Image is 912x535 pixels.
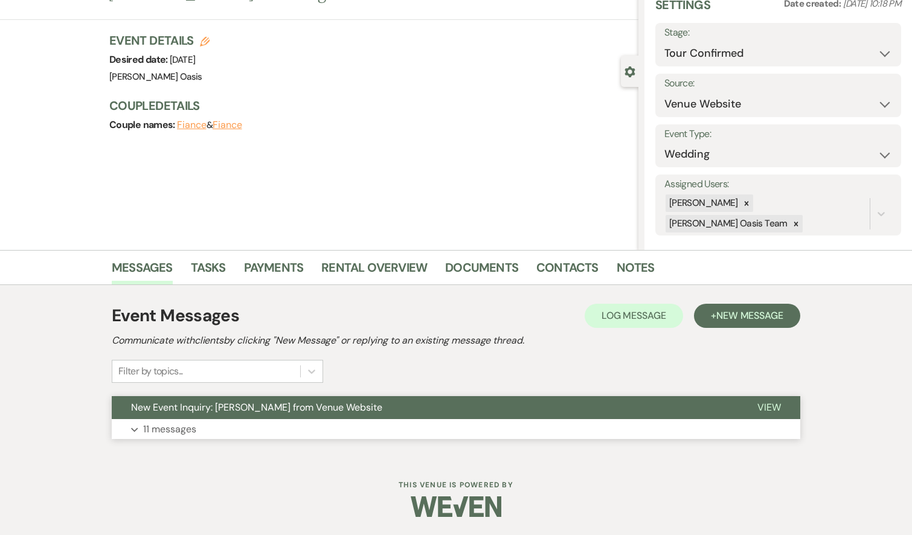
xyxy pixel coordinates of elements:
[118,364,183,379] div: Filter by topics...
[109,71,202,83] span: [PERSON_NAME] Oasis
[716,309,783,322] span: New Message
[617,258,655,284] a: Notes
[738,396,800,419] button: View
[664,176,892,193] label: Assigned Users:
[109,53,170,66] span: Desired date:
[694,304,800,328] button: +New Message
[411,485,501,528] img: Weven Logo
[321,258,427,284] a: Rental Overview
[664,75,892,92] label: Source:
[170,54,195,66] span: [DATE]
[131,401,382,414] span: New Event Inquiry: [PERSON_NAME] from Venue Website
[109,97,626,114] h3: Couple Details
[666,194,740,212] div: [PERSON_NAME]
[177,119,242,131] span: &
[625,65,635,77] button: Close lead details
[109,118,177,131] span: Couple names:
[177,120,207,130] button: Fiance
[143,421,196,437] p: 11 messages
[664,24,892,42] label: Stage:
[191,258,226,284] a: Tasks
[666,215,789,232] div: [PERSON_NAME] Oasis Team
[213,120,242,130] button: Fiance
[112,333,800,348] h2: Communicate with clients by clicking "New Message" or replying to an existing message thread.
[112,258,173,284] a: Messages
[112,303,239,328] h1: Event Messages
[244,258,304,284] a: Payments
[112,419,800,440] button: 11 messages
[664,126,892,143] label: Event Type:
[445,258,518,284] a: Documents
[757,401,781,414] span: View
[109,32,210,49] h3: Event Details
[602,309,666,322] span: Log Message
[112,396,738,419] button: New Event Inquiry: [PERSON_NAME] from Venue Website
[585,304,683,328] button: Log Message
[536,258,599,284] a: Contacts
